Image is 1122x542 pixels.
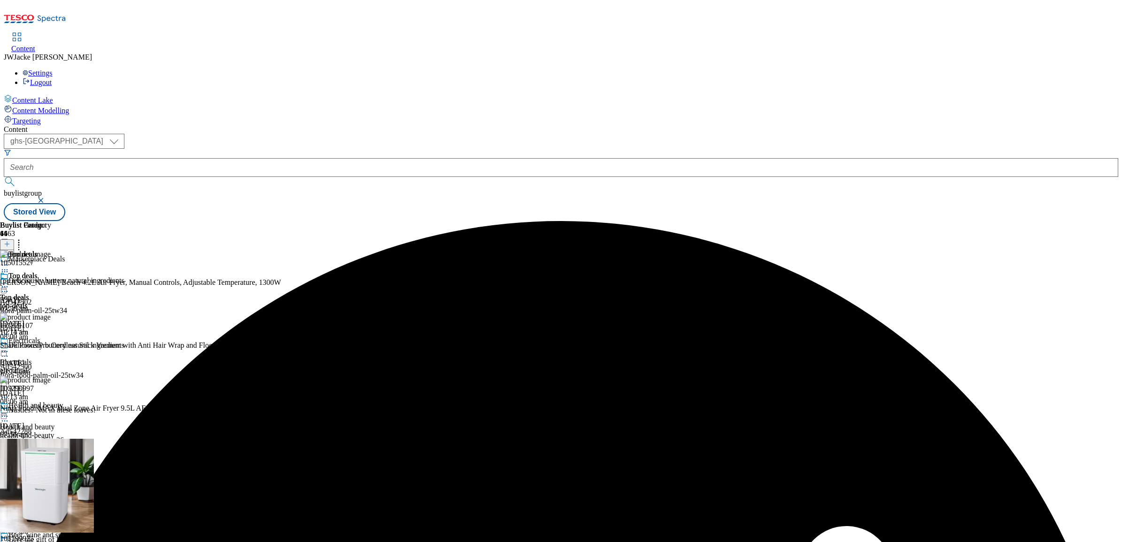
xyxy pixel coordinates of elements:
[11,45,35,53] span: Content
[4,53,14,61] span: JW
[12,107,69,115] span: Content Modelling
[11,33,35,53] a: Content
[23,69,53,77] a: Settings
[4,115,1118,125] a: Targeting
[4,94,1118,105] a: Content Lake
[4,189,42,197] span: buylistgroup
[4,149,11,156] svg: Search Filters
[12,117,41,125] span: Targeting
[23,78,52,86] a: Logout
[4,105,1118,115] a: Content Modelling
[4,203,65,221] button: Stored View
[14,53,92,61] span: Jacke [PERSON_NAME]
[12,96,53,104] span: Content Lake
[4,158,1118,177] input: Search
[4,125,1118,134] div: Content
